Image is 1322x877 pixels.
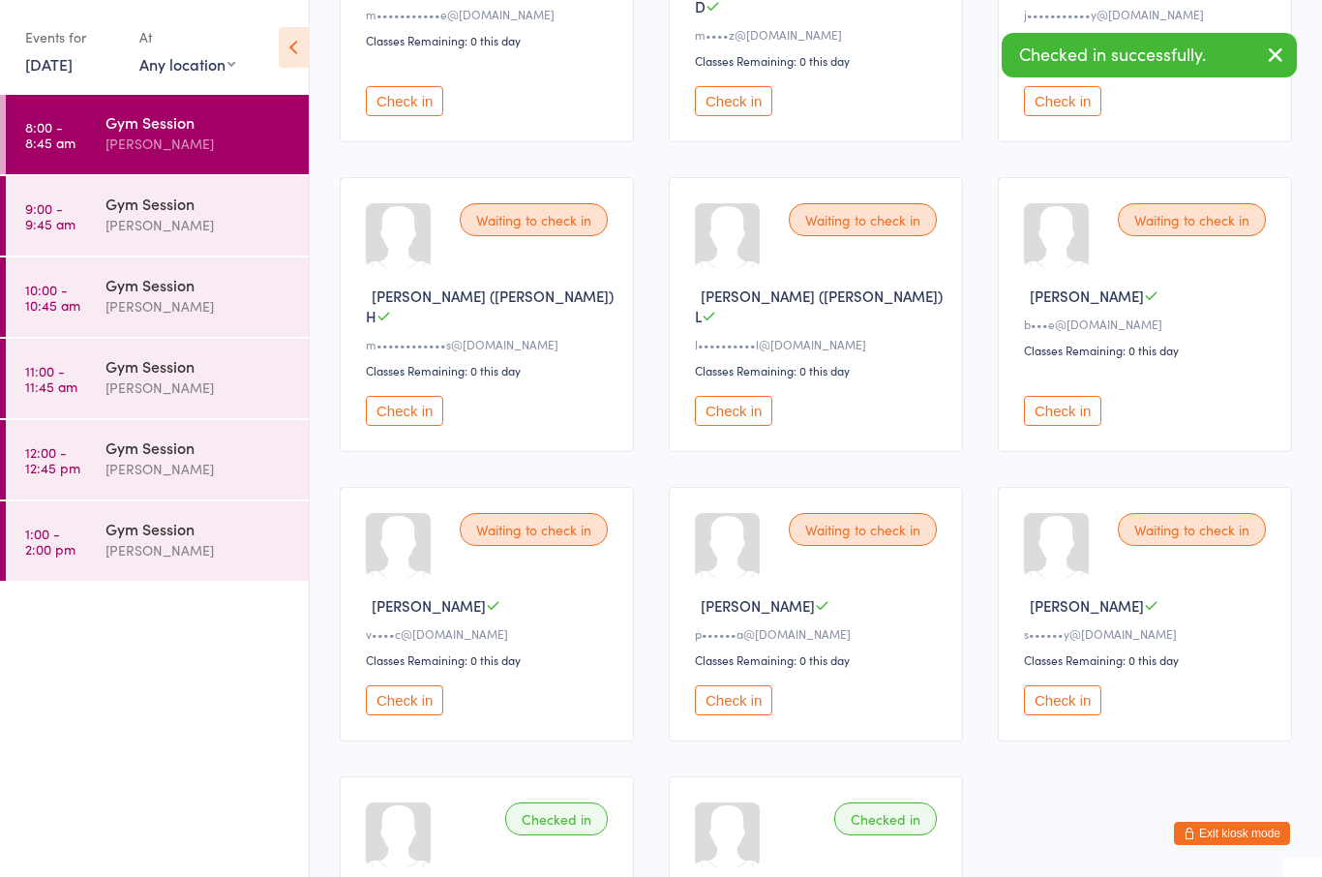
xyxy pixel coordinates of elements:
div: Waiting to check in [460,513,608,546]
span: [PERSON_NAME] [372,595,486,616]
div: Gym Session [105,111,292,133]
div: Gym Session [105,274,292,295]
div: Gym Session [105,518,292,539]
span: [PERSON_NAME] [1030,595,1144,616]
time: 10:00 - 10:45 am [25,282,80,313]
div: Waiting to check in [789,203,937,236]
div: Classes Remaining: 0 this day [1024,651,1272,668]
div: Classes Remaining: 0 this day [366,362,614,378]
div: m••••z@[DOMAIN_NAME] [695,26,943,43]
button: Check in [1024,396,1101,426]
div: Gym Session [105,193,292,214]
span: [PERSON_NAME] [1030,286,1144,306]
a: 12:00 -12:45 pmGym Session[PERSON_NAME] [6,420,309,499]
button: Check in [366,396,443,426]
button: Check in [366,685,443,715]
div: m••••••••••••s@[DOMAIN_NAME] [366,336,614,352]
a: 10:00 -10:45 amGym Session[PERSON_NAME] [6,257,309,337]
div: Checked in [505,802,608,835]
time: 8:00 - 8:45 am [25,119,75,150]
button: Check in [1024,685,1101,715]
div: [PERSON_NAME] [105,377,292,399]
div: Classes Remaining: 0 this day [695,651,943,668]
a: 11:00 -11:45 amGym Session[PERSON_NAME] [6,339,309,418]
div: Classes Remaining: 0 this day [695,52,943,69]
time: 12:00 - 12:45 pm [25,444,80,475]
div: Checked in [834,802,937,835]
div: m•••••••••••e@[DOMAIN_NAME] [366,6,614,22]
button: Check in [366,86,443,116]
div: Gym Session [105,355,292,377]
button: Check in [695,685,772,715]
div: v••••c@[DOMAIN_NAME] [366,625,614,642]
time: 11:00 - 11:45 am [25,363,77,394]
div: [PERSON_NAME] [105,214,292,236]
span: [PERSON_NAME] [701,595,815,616]
button: Check in [695,86,772,116]
div: [PERSON_NAME] [105,295,292,318]
div: Waiting to check in [460,203,608,236]
div: b•••e@[DOMAIN_NAME] [1024,316,1272,332]
time: 9:00 - 9:45 am [25,200,75,231]
div: l••••••••••l@[DOMAIN_NAME] [695,336,943,352]
div: Classes Remaining: 0 this day [695,362,943,378]
button: Check in [1024,86,1101,116]
div: Waiting to check in [1118,203,1266,236]
button: Check in [695,396,772,426]
div: Waiting to check in [1118,513,1266,546]
div: At [139,21,235,53]
div: p••••••a@[DOMAIN_NAME] [695,625,943,642]
div: Classes Remaining: 0 this day [1024,342,1272,358]
div: [PERSON_NAME] [105,458,292,480]
div: Classes Remaining: 0 this day [366,651,614,668]
button: Exit kiosk mode [1174,822,1290,845]
div: Events for [25,21,120,53]
span: [PERSON_NAME] ([PERSON_NAME]) H [366,286,614,326]
div: s••••••y@[DOMAIN_NAME] [1024,625,1272,642]
div: [PERSON_NAME] [105,539,292,561]
a: 9:00 -9:45 amGym Session[PERSON_NAME] [6,176,309,256]
a: [DATE] [25,53,73,75]
div: j•••••••••••y@[DOMAIN_NAME] [1024,6,1272,22]
a: 1:00 -2:00 pmGym Session[PERSON_NAME] [6,501,309,581]
a: 8:00 -8:45 amGym Session[PERSON_NAME] [6,95,309,174]
div: Classes Remaining: 0 this day [1024,32,1272,48]
div: Gym Session [105,437,292,458]
div: Classes Remaining: 0 this day [366,32,614,48]
div: Waiting to check in [789,513,937,546]
div: Checked in successfully. [1002,33,1297,77]
span: [PERSON_NAME] ([PERSON_NAME]) L [695,286,943,326]
div: [PERSON_NAME] [105,133,292,155]
time: 1:00 - 2:00 pm [25,526,75,557]
div: Any location [139,53,235,75]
